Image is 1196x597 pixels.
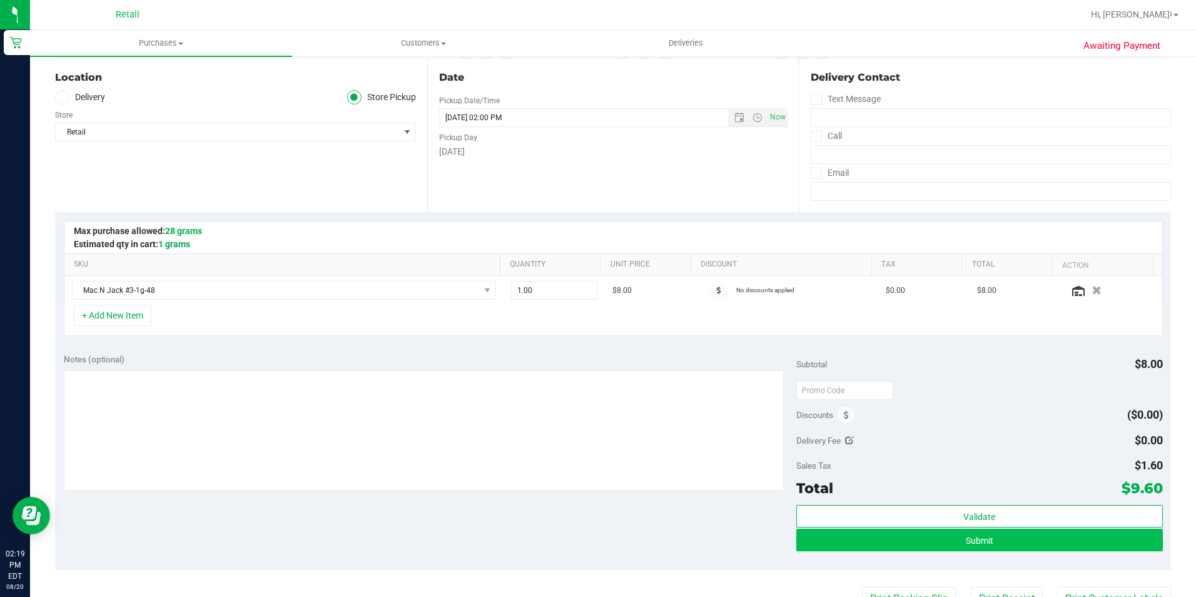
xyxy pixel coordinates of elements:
div: Delivery Contact [811,70,1171,85]
span: $8.00 [1135,357,1163,370]
a: Purchases [30,30,292,56]
span: Customers [293,38,554,49]
span: Notes (optional) [64,354,124,364]
p: 08/20 [6,582,24,591]
a: SKU [74,260,495,270]
label: Text Message [811,90,881,108]
span: Mac N Jack #3-1g-48 [73,282,480,299]
span: $8.00 [612,285,632,297]
i: Edit Delivery Fee [845,436,854,445]
span: No discounts applied [736,287,794,293]
a: Deliveries [555,30,817,56]
span: ($0.00) [1127,408,1163,421]
span: Max purchase allowed: [74,226,202,236]
span: Set Current date [767,108,788,126]
label: Pickup Day [439,132,477,143]
a: Unit Price [611,260,686,270]
span: Delivery Fee [796,436,841,446]
span: Retail [56,123,400,141]
span: NO DATA FOUND [72,281,496,300]
span: Open the time view [747,113,768,123]
span: Awaiting Payment [1083,39,1160,53]
span: Retail [116,9,139,20]
a: Quantity [510,260,595,270]
span: $0.00 [886,285,905,297]
span: Subtotal [796,359,827,369]
span: 28 grams [165,226,202,236]
div: [DATE] [439,145,788,158]
span: Open the date view [729,113,750,123]
div: Date [439,70,788,85]
span: Deliveries [652,38,720,49]
span: select [400,123,415,141]
span: Purchases [30,38,292,49]
th: Action [1052,254,1153,277]
label: Store Pickup [347,90,416,105]
a: Discount [701,260,866,270]
span: $8.00 [977,285,996,297]
input: 1.00 [512,282,597,299]
label: Email [811,164,849,182]
span: Submit [966,536,993,546]
button: Validate [796,505,1163,528]
span: Discounts [796,404,833,426]
label: Call [811,127,842,145]
span: Estimated qty in cart: [74,239,190,249]
a: Customers [292,30,554,56]
span: $1.60 [1135,459,1163,472]
p: 02:19 PM EDT [6,548,24,582]
span: Total [796,479,833,497]
span: Sales Tax [796,461,831,471]
a: Total [972,260,1048,270]
div: Location [55,70,416,85]
input: Format: (999) 999-9999 [811,108,1171,127]
label: Delivery [55,90,105,105]
span: 1 grams [158,239,190,249]
iframe: Resource center [13,497,50,534]
span: Validate [963,512,995,522]
button: Submit [796,529,1163,551]
span: Hi, [PERSON_NAME]! [1091,9,1172,19]
input: Format: (999) 999-9999 [811,145,1171,164]
inline-svg: Retail [9,36,22,49]
label: Store [55,110,73,121]
span: $0.00 [1135,434,1163,447]
span: $9.60 [1122,479,1163,497]
a: Tax [881,260,957,270]
label: Pickup Date/Time [439,95,500,106]
input: Promo Code [796,381,893,400]
button: + Add New Item [74,305,151,326]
